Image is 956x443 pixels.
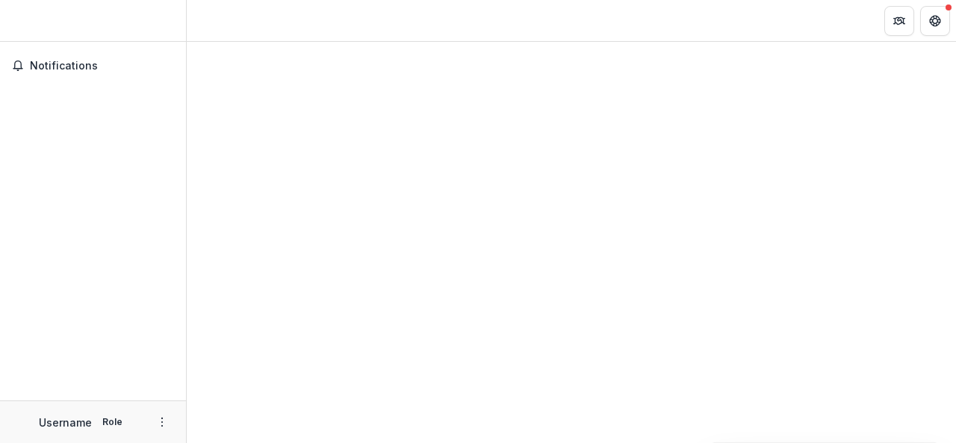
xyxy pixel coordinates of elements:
[153,413,171,431] button: More
[39,415,92,430] p: Username
[98,415,127,429] p: Role
[884,6,914,36] button: Partners
[920,6,950,36] button: Get Help
[30,60,174,72] span: Notifications
[6,54,180,78] button: Notifications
